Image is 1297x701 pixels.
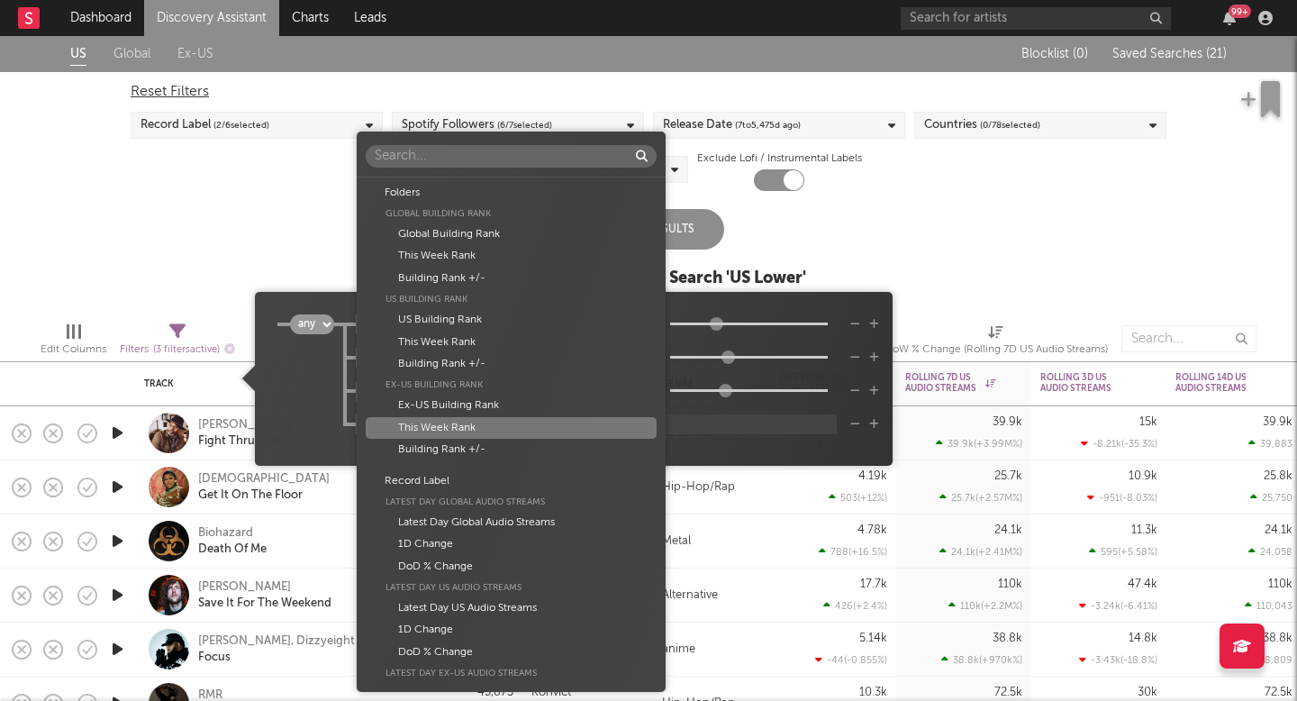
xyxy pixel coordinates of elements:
[366,395,657,416] div: Ex-US Building Rank
[366,353,657,375] div: Building Rank +/-
[366,619,657,641] div: 1D Change
[366,663,657,683] div: Latest Day Ex-US Audio Streams
[366,309,657,331] div: US Building Rank
[366,533,657,555] div: 1D Change
[366,245,657,267] div: This Week Rank
[366,512,657,533] div: Latest Day Global Audio Streams
[366,145,657,168] input: Search...
[366,204,657,223] div: Global Building Rank
[366,182,657,204] div: Folders
[366,597,657,619] div: Latest Day US Audio Streams
[366,578,657,597] div: Latest Day US Audio Streams
[366,223,657,245] div: Global Building Rank
[366,375,657,395] div: Ex-US Building Rank
[366,556,657,578] div: DoD % Change
[366,417,657,439] div: This Week Rank
[366,268,657,289] div: Building Rank +/-
[366,332,657,353] div: This Week Rank
[366,642,657,663] div: DoD % Change
[366,439,657,460] div: Building Rank +/-
[366,470,657,492] div: Record Label
[366,492,657,512] div: Latest Day Global Audio Streams
[366,289,657,309] div: US Building Rank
